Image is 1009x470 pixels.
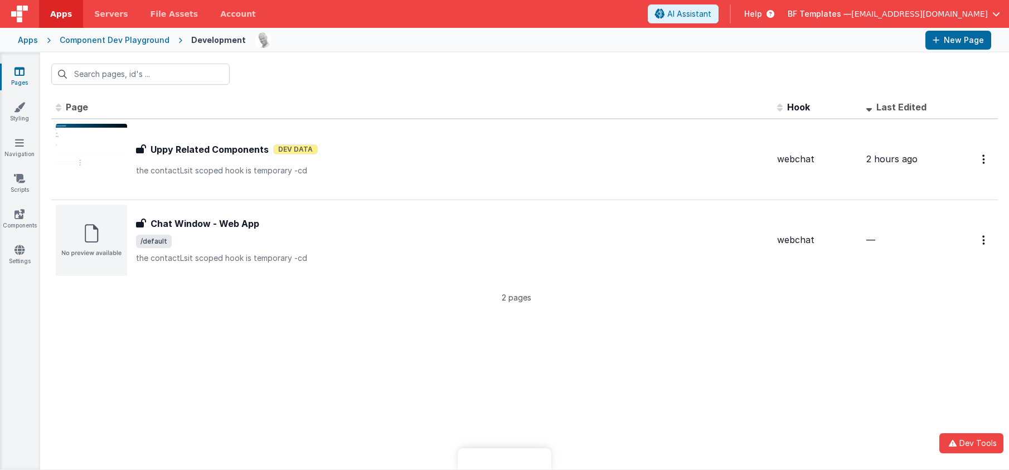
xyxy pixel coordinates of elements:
span: Dev Data [273,144,318,154]
span: AI Assistant [667,8,711,20]
button: Dev Tools [939,433,1003,453]
span: Last Edited [876,101,926,113]
button: Options [976,148,993,171]
span: Servers [94,8,128,20]
h3: Uppy Related Components [151,143,269,156]
span: 2 hours ago [866,153,918,164]
div: Development [191,35,246,46]
p: 2 pages [51,292,981,303]
span: File Assets [151,8,198,20]
span: Page [66,101,88,113]
div: Apps [18,35,38,46]
p: the contactLsit scoped hook is temporary -cd [136,165,768,176]
span: [EMAIL_ADDRESS][DOMAIN_NAME] [851,8,988,20]
span: Help [744,8,762,20]
span: — [866,234,875,245]
button: BF Templates — [EMAIL_ADDRESS][DOMAIN_NAME] [788,8,1000,20]
p: the contactLsit scoped hook is temporary -cd [136,253,768,264]
div: Component Dev Playground [60,35,169,46]
span: BF Templates — [788,8,851,20]
input: Search pages, id's ... [51,64,230,85]
span: Apps [50,8,72,20]
button: Options [976,229,993,251]
img: 11ac31fe5dc3d0eff3fbbbf7b26fa6e1 [255,32,271,48]
button: New Page [925,31,991,50]
div: webchat [777,234,857,246]
span: Hook [787,101,810,113]
button: AI Assistant [648,4,719,23]
h3: Chat Window - Web App [151,217,259,230]
span: /default [136,235,172,248]
div: webchat [777,153,857,166]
